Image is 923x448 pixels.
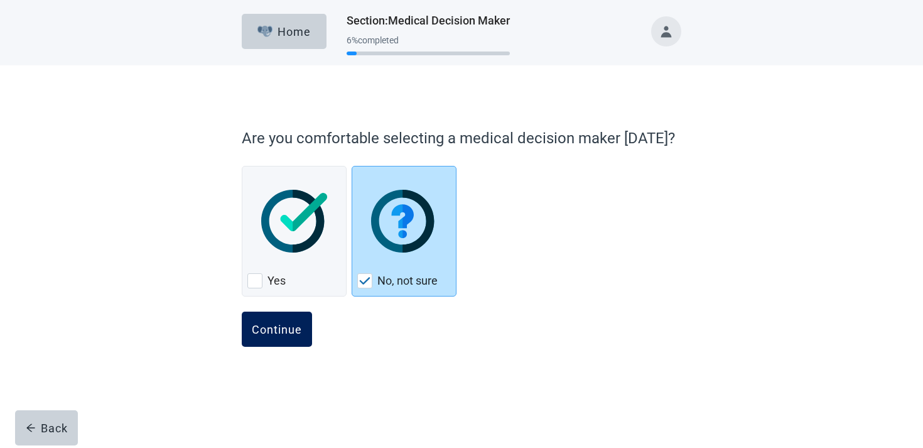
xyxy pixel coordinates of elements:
[242,127,675,150] p: Are you comfortable selecting a medical decision maker [DATE]?
[15,410,78,445] button: arrow-leftBack
[347,35,510,45] div: 6 % completed
[252,323,302,336] div: Continue
[242,14,327,49] button: ElephantHome
[352,166,456,297] div: No, not sure, checkbox, checked
[257,25,311,38] div: Home
[26,423,36,433] span: arrow-left
[377,273,438,288] label: No, not sure
[651,16,681,46] button: Toggle account menu
[267,273,286,288] label: Yes
[257,26,273,37] img: Elephant
[347,30,510,61] div: Progress section
[242,312,312,347] button: Continue
[26,422,68,434] div: Back
[347,12,510,30] h1: Section : Medical Decision Maker
[242,166,347,297] div: Yes, checkbox, not checked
